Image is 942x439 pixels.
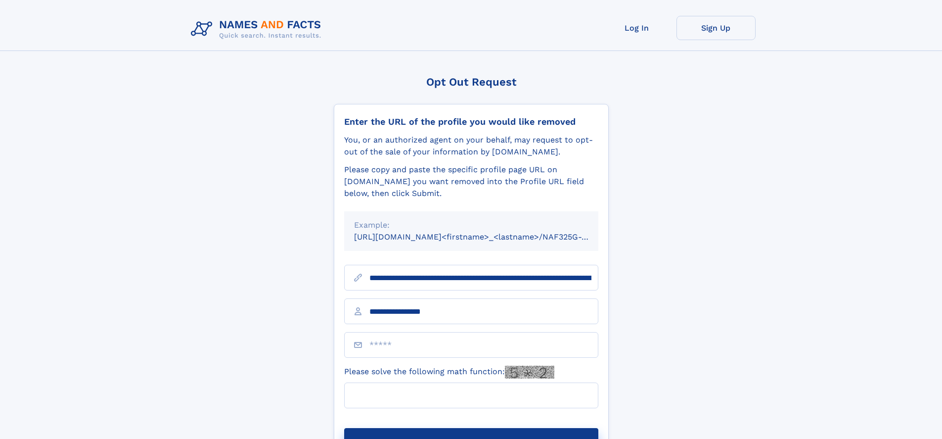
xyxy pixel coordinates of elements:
a: Sign Up [676,16,756,40]
small: [URL][DOMAIN_NAME]<firstname>_<lastname>/NAF325G-xxxxxxxx [354,232,617,242]
div: Please copy and paste the specific profile page URL on [DOMAIN_NAME] you want removed into the Pr... [344,164,598,199]
label: Please solve the following math function: [344,366,554,379]
div: Example: [354,219,588,231]
a: Log In [597,16,676,40]
div: Enter the URL of the profile you would like removed [344,116,598,127]
div: Opt Out Request [334,76,609,88]
img: Logo Names and Facts [187,16,329,43]
div: You, or an authorized agent on your behalf, may request to opt-out of the sale of your informatio... [344,134,598,158]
